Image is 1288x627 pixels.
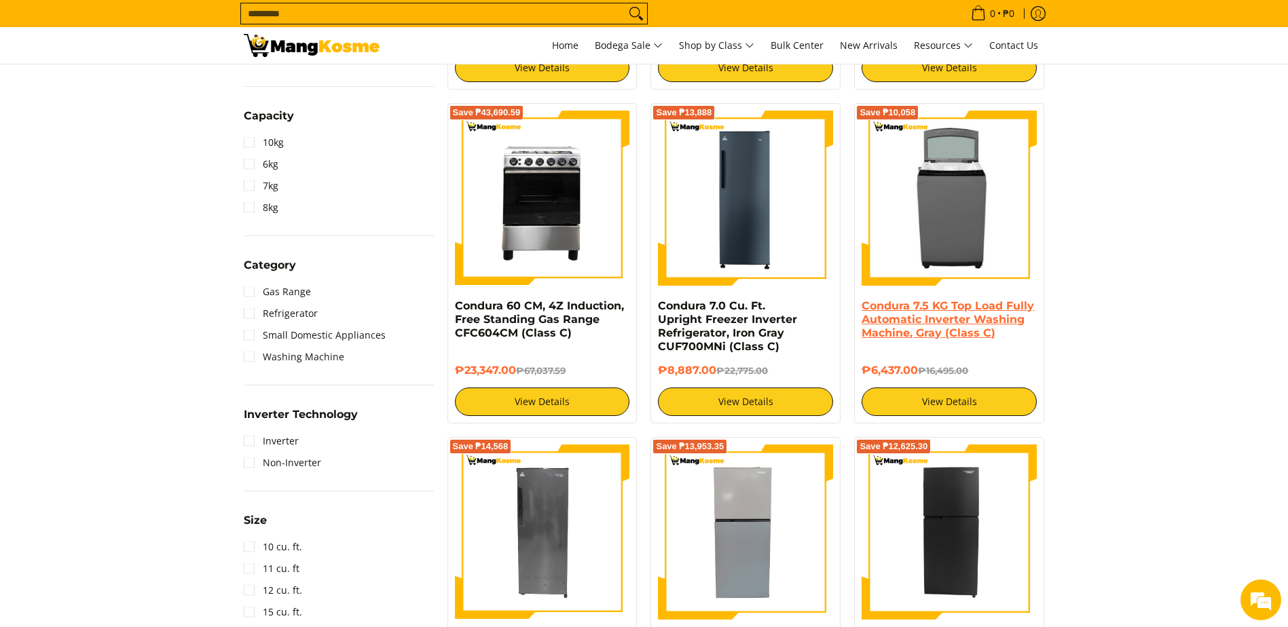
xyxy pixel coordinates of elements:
[244,409,358,430] summary: Open
[244,281,311,303] a: Gas Range
[988,9,997,18] span: 0
[455,364,630,377] h6: ₱23,347.00
[244,346,344,368] a: Washing Machine
[455,299,624,339] a: Condura 60 CM, 4Z Induction, Free Standing Gas Range CFC604CM (Class C)
[862,299,1034,339] a: Condura 7.5 KG Top Load Fully Automatic Inverter Washing Machine, Gray (Class C)
[658,387,833,416] a: View Details
[716,365,768,376] del: ₱22,775.00
[244,111,294,121] span: Capacity
[679,37,754,54] span: Shop by Class
[244,601,302,623] a: 15 cu. ft.
[914,37,973,54] span: Resources
[244,536,302,558] a: 10 cu. ft.
[1001,9,1016,18] span: ₱0
[455,444,630,620] img: Condura 7.7 Cu. Ft. LIght Commercial, Upright Freezer Manual Defrost Inverter Refrigerator, Iron ...
[862,364,1037,377] h6: ₱6,437.00
[244,303,318,324] a: Refrigerator
[833,27,904,64] a: New Arrivals
[860,109,915,117] span: Save ₱10,058
[658,444,833,620] img: Condura 8.2 Cu.Ft. No Frost, Top Freezer Inverter Refrigerator, Beige/Powder Blue CTF88iBP (Class C)
[244,34,380,57] img: Class C Home &amp; Business Appliances: Up to 70% Off l Mang Kosme
[862,54,1037,82] a: View Details
[595,37,663,54] span: Bodega Sale
[455,54,630,82] a: View Details
[244,260,296,281] summary: Open
[244,558,299,579] a: 11 cu. ft
[967,6,1018,21] span: •
[244,197,278,218] a: 8kg
[764,27,830,64] a: Bulk Center
[658,299,797,353] a: Condura 7.0 Cu. Ft. Upright Freezer Inverter Refrigerator, Iron Gray CUF700MNi (Class C)
[244,515,267,536] summary: Open
[453,442,509,451] span: Save ₱14,568
[869,111,1030,286] img: condura-7.5kg-fully-automatic-top-load-inverter-washing-machine-class-a-full-view-mang-kosme
[862,387,1037,416] a: View Details
[453,109,521,117] span: Save ₱43,690.59
[658,364,833,377] h6: ₱8,887.00
[244,153,278,175] a: 6kg
[625,3,647,24] button: Search
[588,27,669,64] a: Bodega Sale
[907,27,980,64] a: Resources
[771,39,824,52] span: Bulk Center
[244,579,302,601] a: 12 cu. ft.
[918,365,968,376] del: ₱16,495.00
[244,175,278,197] a: 7kg
[860,442,927,451] span: Save ₱12,625.30
[656,442,724,451] span: Save ₱13,953.35
[989,39,1038,52] span: Contact Us
[244,260,296,271] span: Category
[244,430,299,452] a: Inverter
[244,452,321,474] a: Non-Inverter
[982,27,1045,64] a: Contact Us
[244,111,294,132] summary: Open
[552,39,578,52] span: Home
[656,109,712,117] span: Save ₱13,888
[244,515,267,526] span: Size
[393,27,1045,64] nav: Main Menu
[516,365,566,376] del: ₱67,037.59
[672,27,761,64] a: Shop by Class
[455,111,630,286] img: Condura 60 CM, 4Z Induction, Free Standing Gas Range CFC604CM (Class C)
[244,132,284,153] a: 10kg
[455,387,630,416] a: View Details
[658,111,833,286] img: Condura 7.0 Cu. Ft. Upright Freezer Inverter Refrigerator, Iron Gray CUF700MNi (Class C)
[658,54,833,82] a: View Details
[545,27,585,64] a: Home
[862,444,1037,620] img: Condura 8.2 Cu.Ft. Top Freezer Inverter Refrigerator, Midnight Slate Gray CTF88i (Class C)
[244,409,358,420] span: Inverter Technology
[244,324,386,346] a: Small Domestic Appliances
[840,39,898,52] span: New Arrivals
